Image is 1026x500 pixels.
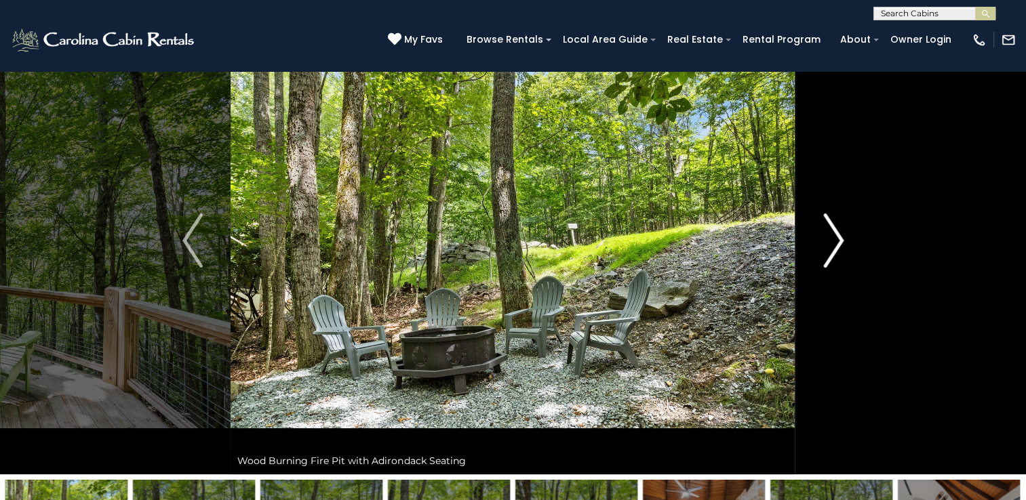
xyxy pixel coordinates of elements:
img: White-1-2.png [10,26,198,54]
button: Next [795,7,871,474]
span: My Favs [404,33,443,47]
img: arrow [823,213,844,268]
img: mail-regular-white.png [1001,33,1016,47]
a: Browse Rentals [460,29,550,50]
a: About [833,29,877,50]
button: Previous [155,7,231,474]
a: Owner Login [884,29,958,50]
a: Local Area Guide [556,29,654,50]
img: arrow [182,213,203,268]
a: Rental Program [736,29,827,50]
div: Wood Burning Fire Pit with Adirondack Seating [231,447,795,474]
a: Real Estate [660,29,730,50]
a: My Favs [388,33,446,47]
img: phone-regular-white.png [972,33,987,47]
